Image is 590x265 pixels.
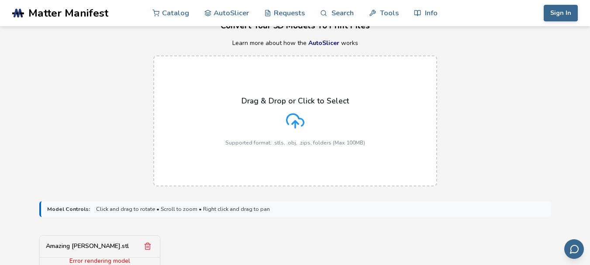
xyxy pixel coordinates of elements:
[28,7,108,19] span: Matter Manifest
[47,206,90,212] strong: Model Controls:
[40,258,160,265] div: Error rendering model
[225,140,365,146] p: Supported format: .stls, .obj, .zips, folders (Max 100MB)
[564,239,584,259] button: Send feedback via email
[544,5,578,21] button: Sign In
[46,243,129,250] div: Amazing [PERSON_NAME].stl
[308,39,339,47] a: AutoSlicer
[242,96,349,105] p: Drag & Drop or Click to Select
[96,206,270,212] span: Click and drag to rotate • Scroll to zoom • Right click and drag to pan
[141,240,154,252] button: Remove model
